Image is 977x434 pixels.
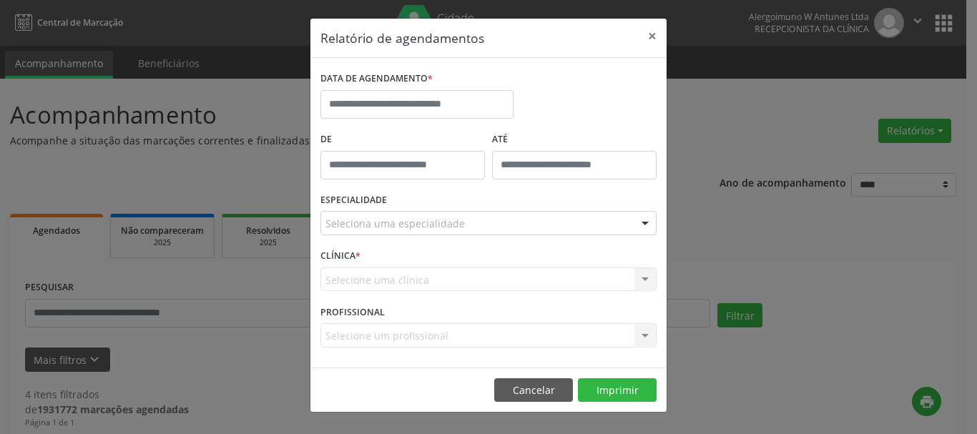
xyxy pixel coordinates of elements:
h5: Relatório de agendamentos [320,29,484,47]
label: DATA DE AGENDAMENTO [320,68,433,90]
button: Close [638,19,667,54]
label: ATÉ [492,129,657,151]
label: PROFISSIONAL [320,301,385,323]
label: ESPECIALIDADE [320,189,387,212]
button: Imprimir [578,378,657,403]
button: Cancelar [494,378,573,403]
label: De [320,129,485,151]
span: Seleciona uma especialidade [325,216,465,231]
label: CLÍNICA [320,245,360,267]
